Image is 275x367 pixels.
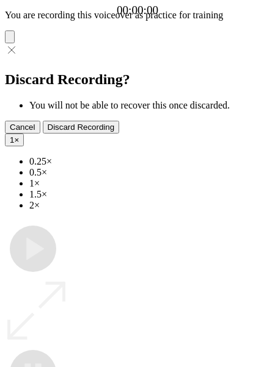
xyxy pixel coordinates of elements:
li: 0.5× [29,167,270,178]
li: 1.5× [29,189,270,200]
li: You will not be able to recover this once discarded. [29,100,270,111]
a: 00:00:00 [117,4,158,17]
li: 2× [29,200,270,211]
button: Discard Recording [43,121,120,134]
li: 1× [29,178,270,189]
button: Cancel [5,121,40,134]
button: 1× [5,134,24,146]
h2: Discard Recording? [5,71,270,88]
p: You are recording this voiceover as practice for training [5,10,270,21]
span: 1 [10,135,14,144]
li: 0.25× [29,156,270,167]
